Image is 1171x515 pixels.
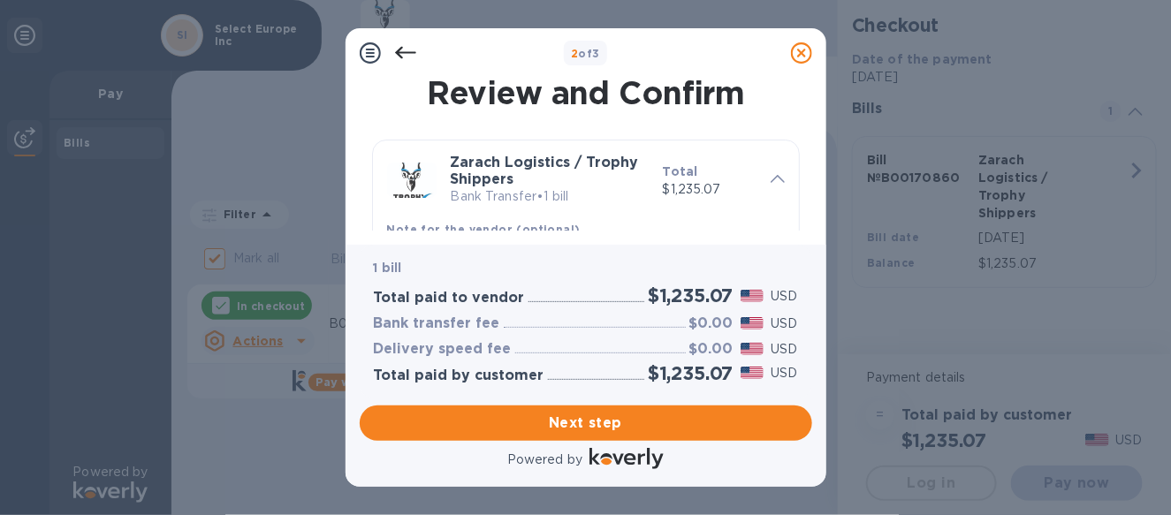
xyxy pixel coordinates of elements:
[648,284,733,307] h2: $1,235.07
[571,47,578,60] span: 2
[771,314,797,333] p: USD
[374,290,525,307] h3: Total paid to vendor
[374,315,500,332] h3: Bank transfer fee
[648,362,733,384] h2: $1,235.07
[771,340,797,359] p: USD
[374,341,512,358] h3: Delivery speed fee
[374,261,402,275] b: 1 bill
[571,47,600,60] b: of 3
[663,164,698,178] b: Total
[663,180,757,199] p: $1,235.07
[689,315,734,332] h3: $0.00
[741,290,764,302] img: USD
[387,155,785,307] div: Zarach Logistics / Trophy ShippersBank Transfer•1 billTotal$1,235.07Note for the vendor (optional)
[387,223,581,236] b: Note for the vendor (optional)
[374,367,544,384] h3: Total paid by customer
[741,343,764,355] img: USD
[589,448,664,469] img: Logo
[771,364,797,382] p: USD
[507,451,582,469] p: Powered by
[771,287,797,306] p: USD
[689,341,734,358] h3: $0.00
[451,187,649,206] p: Bank Transfer • 1 bill
[374,413,798,434] span: Next step
[741,367,764,379] img: USD
[369,74,803,111] h1: Review and Confirm
[451,154,639,187] b: Zarach Logistics / Trophy Shippers
[741,317,764,329] img: USD
[360,405,812,441] button: Next step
